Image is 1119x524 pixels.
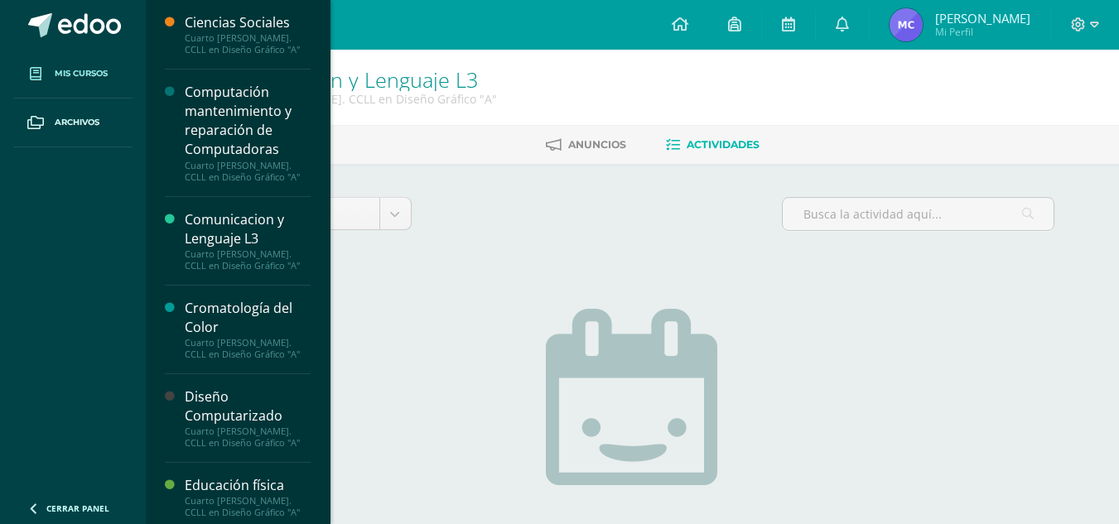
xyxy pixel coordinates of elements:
div: Diseño Computarizado [185,387,311,425]
span: Actividades [687,138,760,151]
div: Cuarto Bach. CCLL en Diseño Gráfico 'A' [209,91,497,107]
input: Busca la actividad aquí... [783,198,1054,230]
a: Computación mantenimiento y reparación de ComputadorasCuarto [PERSON_NAME]. CCLL en Diseño Gráfic... [185,83,311,182]
div: Cuarto [PERSON_NAME]. CCLL en Diseño Gráfico "A" [185,337,311,360]
div: Cuarto [PERSON_NAME]. CCLL en Diseño Gráfico "A" [185,495,311,518]
img: 0aec00e1ef5cc27230ddd548fcfdc0fc.png [890,8,923,41]
div: Educación física [185,476,311,495]
span: Mi Perfil [935,25,1030,39]
h1: Comunicacion y Lenguaje L3 [209,68,497,91]
div: Cuarto [PERSON_NAME]. CCLL en Diseño Gráfico "A" [185,425,311,449]
a: Actividades [666,132,760,158]
a: Comunicacion y Lenguaje L3Cuarto [PERSON_NAME]. CCLL en Diseño Gráfico "A" [185,210,311,272]
a: Anuncios [546,132,626,158]
a: Diseño ComputarizadoCuarto [PERSON_NAME]. CCLL en Diseño Gráfico "A" [185,387,311,449]
a: Educación físicaCuarto [PERSON_NAME]. CCLL en Diseño Gráfico "A" [185,476,311,518]
a: Ciencias SocialesCuarto [PERSON_NAME]. CCLL en Diseño Gráfico "A" [185,13,311,55]
div: Cromatología del Color [185,299,311,337]
div: Cuarto [PERSON_NAME]. CCLL en Diseño Gráfico "A" [185,32,311,55]
div: Ciencias Sociales [185,13,311,32]
a: Archivos [13,99,133,147]
span: Mis cursos [55,67,108,80]
span: Anuncios [568,138,626,151]
span: Cerrar panel [46,502,109,514]
span: Archivos [55,116,99,129]
a: Cromatología del ColorCuarto [PERSON_NAME]. CCLL en Diseño Gráfico "A" [185,299,311,360]
span: [PERSON_NAME] [935,10,1030,26]
div: Cuarto [PERSON_NAME]. CCLL en Diseño Gráfico "A" [185,160,311,183]
div: Comunicacion y Lenguaje L3 [185,210,311,248]
a: Comunicacion y Lenguaje L3 [209,65,478,94]
div: Computación mantenimiento y reparación de Computadoras [185,83,311,159]
a: Mis cursos [13,50,133,99]
div: Cuarto [PERSON_NAME]. CCLL en Diseño Gráfico "A" [185,248,311,272]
